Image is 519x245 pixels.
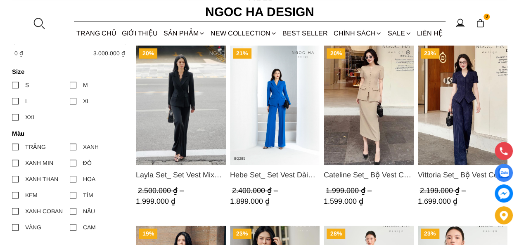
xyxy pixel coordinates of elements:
div: TRẮNG [25,142,46,151]
img: Cateline Set_ Bộ Vest Cổ V Đính Cúc Nhí Chân Váy Bút Chì BJ127 [324,45,414,165]
div: NÂU [83,207,95,216]
a: LIÊN HỆ [414,22,445,44]
a: Link to Hebe Set_ Set Vest Dài Tay BQ285 [230,169,320,181]
a: Product image - Hebe Set_ Set Vest Dài Tay BQ285 [230,45,320,165]
span: 1.899.000 ₫ [230,197,269,205]
div: VÀNG [25,223,41,232]
div: XL [83,97,90,106]
a: SALE [385,22,414,44]
span: 3.000.000 ₫ [93,50,125,57]
a: TRANG CHỦ [74,22,119,44]
span: 1.999.000 ₫ [136,197,175,205]
div: HOA [83,174,95,184]
div: SẢN PHẨM [161,22,208,44]
h4: Màu [12,130,122,137]
div: KEM [25,191,38,200]
a: Link to Vittoria Set_ Bộ Vest Cổ V Quần Suông Kẻ Sọc BQ013 [417,169,507,181]
a: Display image [495,164,513,182]
div: XANH MIN [25,158,53,167]
span: Cateline Set_ Bộ Vest Cổ V Đính Cúc Nhí Chân Váy Bút Chì BJ127 [324,169,414,181]
div: TÍM [83,191,93,200]
a: Link to Layla Set_ Set Vest Mix Ren Đen Quần Suông BQ-06 [136,169,226,181]
img: Hebe Set_ Set Vest Dài Tay BQ285 [230,45,320,165]
img: Vittoria Set_ Bộ Vest Cổ V Quần Suông Kẻ Sọc BQ013 [417,45,507,165]
a: Product image - Cateline Set_ Bộ Vest Cổ V Đính Cúc Nhí Chân Váy Bút Chì BJ127 [324,45,414,165]
span: Layla Set_ Set Vest Mix Ren Đen Quần Suông BQ-06 [136,169,226,181]
a: Ngoc Ha Design [198,2,322,22]
img: Display image [498,168,509,178]
div: M [83,80,88,90]
img: img-CART-ICON-ksit0nf1 [476,19,485,28]
h4: Size [12,68,122,75]
div: XANH THAN [25,174,58,184]
div: CAM [83,223,96,232]
a: BEST SELLER [280,22,331,44]
img: Layla Set_ Set Vest Mix Ren Đen Quần Suông BQ-06 [136,45,226,165]
span: 1.599.000 ₫ [324,197,363,205]
a: Link to Cateline Set_ Bộ Vest Cổ V Đính Cúc Nhí Chân Váy Bút Chì BJ127 [324,169,414,181]
div: XANH COBAN [25,207,63,216]
span: 1.699.000 ₫ [417,197,457,205]
span: Hebe Set_ Set Vest Dài Tay BQ285 [230,169,320,181]
span: 1.999.000 ₫ [326,186,374,195]
div: S [25,80,29,90]
span: Vittoria Set_ Bộ Vest Cổ V Quần Suông Kẻ Sọc BQ013 [417,169,507,181]
a: NEW COLLECTION [208,22,280,44]
span: 0 ₫ [14,50,23,57]
div: L [25,97,28,106]
a: Product image - Layla Set_ Set Vest Mix Ren Đen Quần Suông BQ-06 [136,45,226,165]
a: Product image - Vittoria Set_ Bộ Vest Cổ V Quần Suông Kẻ Sọc BQ013 [417,45,507,165]
span: 0 [483,14,490,20]
span: 2.400.000 ₫ [232,186,280,195]
div: XANH [83,142,99,151]
span: 2.199.000 ₫ [419,186,467,195]
a: messenger [495,184,513,203]
span: 2.500.000 ₫ [138,186,186,195]
a: GIỚI THIỆU [119,22,161,44]
div: ĐỎ [83,158,92,167]
div: XXL [25,113,36,122]
div: Chính sách [331,22,385,44]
